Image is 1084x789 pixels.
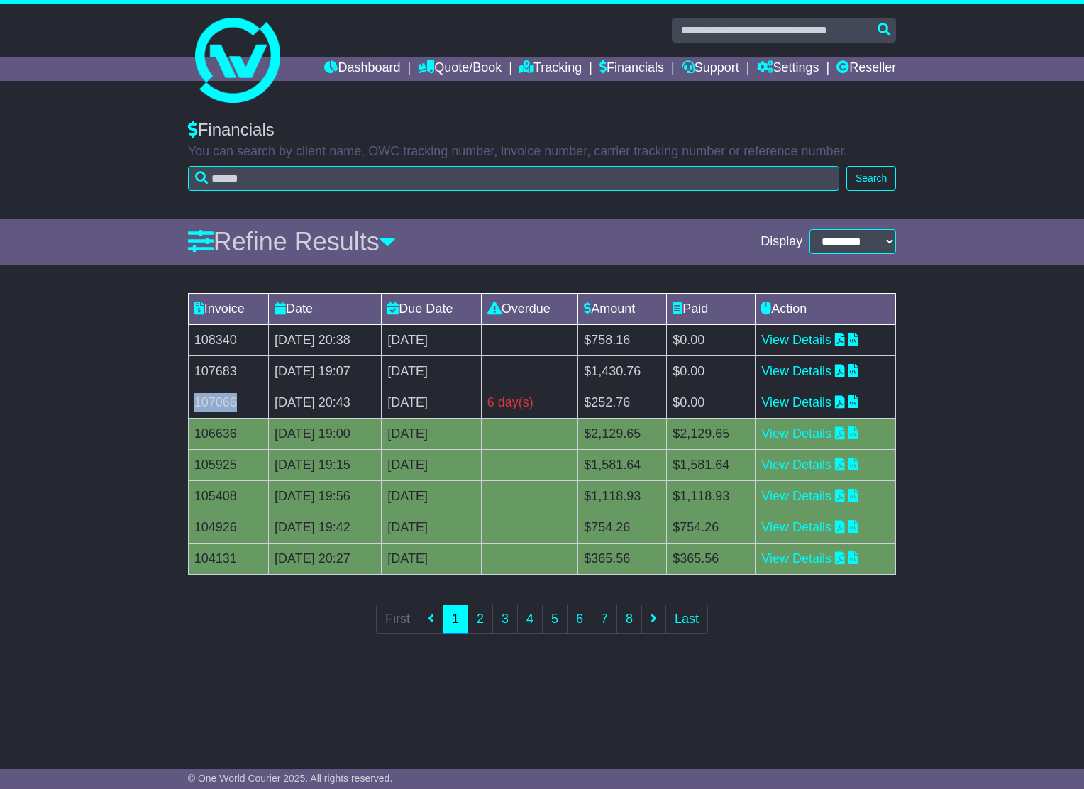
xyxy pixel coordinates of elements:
a: View Details [761,395,831,409]
td: [DATE] 19:56 [269,480,382,512]
a: View Details [761,551,831,565]
td: $1,118.93 [667,480,756,512]
td: [DATE] 19:00 [269,418,382,449]
td: [DATE] [382,387,481,418]
a: 3 [492,605,518,634]
a: 8 [616,605,642,634]
p: You can search by client name, OWC tracking number, invoice number, carrier tracking number or re... [188,144,897,160]
td: [DATE] 20:27 [269,543,382,574]
td: 104131 [188,543,268,574]
td: 107683 [188,355,268,387]
td: $0.00 [667,387,756,418]
td: $1,430.76 [578,355,667,387]
td: $2,129.65 [667,418,756,449]
td: Paid [667,293,756,324]
td: $754.26 [578,512,667,543]
td: [DATE] [382,543,481,574]
td: Due Date [382,293,481,324]
td: 105925 [188,449,268,480]
td: $365.56 [667,543,756,574]
td: $0.00 [667,324,756,355]
td: 107066 [188,387,268,418]
td: [DATE] [382,512,481,543]
td: [DATE] 20:43 [269,387,382,418]
a: View Details [761,333,831,347]
a: Dashboard [324,57,400,81]
td: 105408 [188,480,268,512]
td: 108340 [188,324,268,355]
a: Support [682,57,739,81]
td: $758.16 [578,324,667,355]
a: Financials [599,57,664,81]
td: $2,129.65 [578,418,667,449]
a: 1 [443,605,468,634]
td: $1,581.64 [667,449,756,480]
a: 7 [592,605,617,634]
a: View Details [761,489,831,503]
span: Display [761,234,802,250]
td: $754.26 [667,512,756,543]
td: $252.76 [578,387,667,418]
td: [DATE] [382,480,481,512]
td: Action [756,293,896,324]
td: [DATE] [382,449,481,480]
td: 106636 [188,418,268,449]
a: View Details [761,426,831,441]
td: [DATE] 20:38 [269,324,382,355]
td: $365.56 [578,543,667,574]
a: 6 [567,605,592,634]
td: [DATE] [382,418,481,449]
td: 104926 [188,512,268,543]
td: [DATE] [382,324,481,355]
a: Quote/Book [418,57,502,81]
a: View Details [761,520,831,534]
span: © One World Courier 2025. All rights reserved. [188,773,393,784]
a: 2 [468,605,493,634]
a: 5 [542,605,568,634]
td: [DATE] 19:07 [269,355,382,387]
td: $1,118.93 [578,480,667,512]
a: Settings [757,57,819,81]
td: $0.00 [667,355,756,387]
a: Reseller [836,57,896,81]
td: Date [269,293,382,324]
div: 6 day(s) [487,393,573,412]
td: Amount [578,293,667,324]
a: View Details [761,364,831,378]
button: Search [846,166,896,191]
div: Financials [188,120,897,140]
td: [DATE] 19:15 [269,449,382,480]
a: Last [665,605,708,634]
a: Refine Results [188,227,396,256]
a: View Details [761,458,831,472]
td: Overdue [481,293,578,324]
a: 4 [517,605,543,634]
td: $1,581.64 [578,449,667,480]
td: [DATE] [382,355,481,387]
a: Tracking [519,57,582,81]
td: [DATE] 19:42 [269,512,382,543]
td: Invoice [188,293,268,324]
